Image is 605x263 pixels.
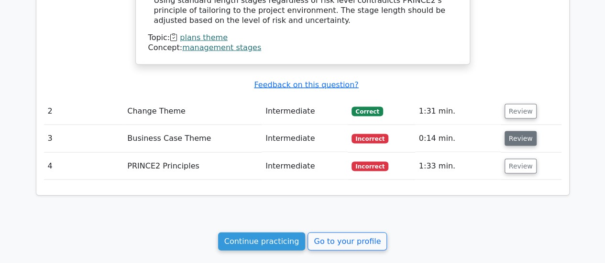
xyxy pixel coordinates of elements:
td: Intermediate [262,153,348,180]
span: Incorrect [352,134,388,144]
td: 2 [44,98,124,125]
td: Change Theme [123,98,262,125]
div: Topic: [148,33,457,43]
span: Incorrect [352,162,388,171]
a: Continue practicing [218,232,306,251]
td: 3 [44,125,124,152]
td: 4 [44,153,124,180]
td: Intermediate [262,98,348,125]
a: Go to your profile [308,232,387,251]
td: 1:31 min. [415,98,501,125]
a: Feedback on this question? [254,80,358,89]
button: Review [505,131,537,146]
td: PRINCE2 Principles [123,153,262,180]
td: 1:33 min. [415,153,501,180]
td: Business Case Theme [123,125,262,152]
button: Review [505,159,537,174]
td: Intermediate [262,125,348,152]
button: Review [505,104,537,119]
a: plans theme [180,33,228,42]
td: 0:14 min. [415,125,501,152]
a: management stages [182,43,261,52]
div: Concept: [148,43,457,53]
span: Correct [352,107,383,116]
